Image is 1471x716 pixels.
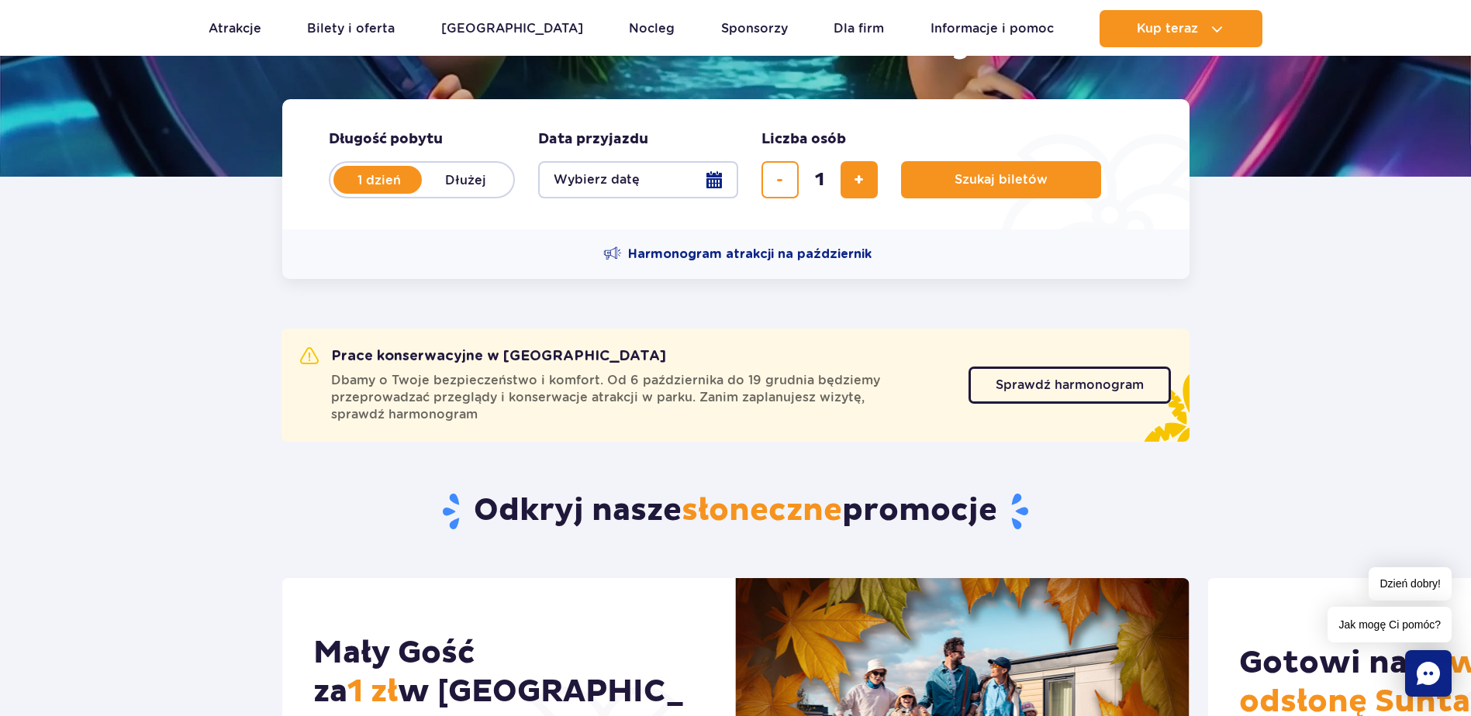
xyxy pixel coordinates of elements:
[329,130,443,149] span: Długość pobytu
[761,130,846,149] span: Liczba osób
[996,379,1144,391] span: Sprawdź harmonogram
[307,10,395,47] a: Bilety i oferta
[801,161,838,198] input: liczba biletów
[1137,22,1198,36] span: Kup teraz
[300,347,666,366] h2: Prace konserwacyjne w [GEOGRAPHIC_DATA]
[335,164,423,196] label: 1 dzień
[901,161,1101,198] button: Szukaj biletów
[955,173,1048,187] span: Szukaj biletów
[331,372,950,423] span: Dbamy o Twoje bezpieczeństwo i komfort. Od 6 października do 19 grudnia będziemy przeprowadzać pr...
[1369,567,1452,601] span: Dzień dobry!
[834,10,884,47] a: Dla firm
[347,673,398,711] span: 1 zł
[721,10,788,47] a: Sponsorzy
[969,367,1171,404] a: Sprawdź harmonogram
[282,99,1190,229] form: Planowanie wizyty w Park of Poland
[629,10,675,47] a: Nocleg
[538,161,738,198] button: Wybierz datę
[1405,650,1452,697] div: Chat
[422,164,510,196] label: Dłużej
[1328,607,1452,642] span: Jak mogę Ci pomóc?
[209,10,261,47] a: Atrakcje
[628,246,872,263] span: Harmonogram atrakcji na październik
[1100,10,1262,47] button: Kup teraz
[931,10,1054,47] a: Informacje i pomoc
[682,491,842,530] span: słoneczne
[761,161,799,198] button: usuń bilet
[281,491,1190,532] h2: Odkryj nasze promocje
[603,245,872,263] a: Harmonogram atrakcji na październik
[441,10,583,47] a: [GEOGRAPHIC_DATA]
[538,130,648,149] span: Data przyjazdu
[841,161,878,198] button: dodaj bilet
